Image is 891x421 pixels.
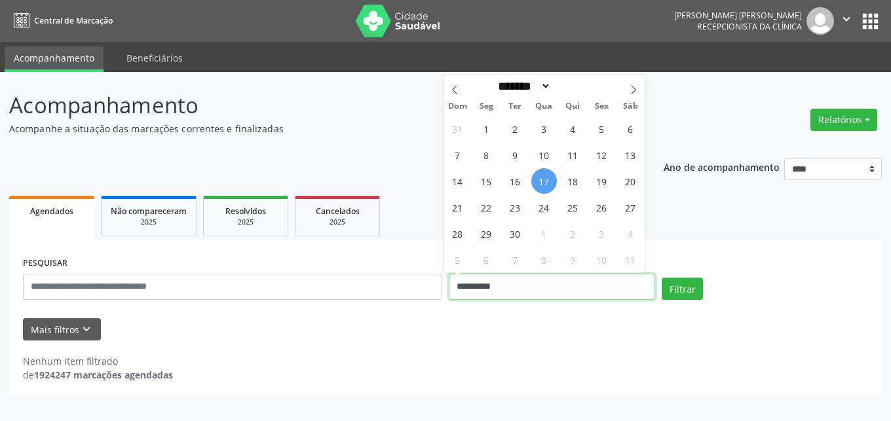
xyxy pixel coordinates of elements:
span: Setembro 12, 2025 [589,142,615,168]
span: Não compareceram [111,206,187,217]
span: Setembro 5, 2025 [589,116,615,141]
span: Outubro 10, 2025 [589,247,615,272]
div: 2025 [213,217,278,227]
p: Ano de acompanhamento [664,158,780,175]
span: Setembro 15, 2025 [474,168,499,194]
span: Setembro 10, 2025 [531,142,557,168]
span: Setembro 27, 2025 [618,194,643,220]
span: Setembro 8, 2025 [474,142,499,168]
span: Sáb [616,102,645,111]
span: Setembro 30, 2025 [502,221,528,246]
strong: 1924247 marcações agendadas [34,369,173,381]
span: Setembro 17, 2025 [531,168,557,194]
span: Cancelados [316,206,360,217]
span: Setembro 4, 2025 [560,116,586,141]
span: Resolvidos [225,206,266,217]
span: Setembro 6, 2025 [618,116,643,141]
span: Setembro 1, 2025 [474,116,499,141]
span: Setembro 20, 2025 [618,168,643,194]
span: Sex [587,102,616,111]
span: Central de Marcação [34,15,113,26]
span: Recepcionista da clínica [697,21,802,32]
button: Relatórios [810,109,877,131]
span: Seg [472,102,501,111]
i:  [839,12,854,26]
span: Agendados [30,206,73,217]
span: Setembro 14, 2025 [445,168,470,194]
span: Setembro 24, 2025 [531,194,557,220]
span: Setembro 13, 2025 [618,142,643,168]
span: Qua [529,102,558,111]
span: Outubro 11, 2025 [618,247,643,272]
span: Setembro 26, 2025 [589,194,615,220]
span: Agosto 31, 2025 [445,116,470,141]
a: Beneficiários [117,46,192,69]
p: Acompanhe a situação das marcações correntes e finalizadas [9,122,620,136]
button:  [834,7,859,35]
div: Nenhum item filtrado [23,354,173,368]
a: Central de Marcação [9,10,113,31]
div: [PERSON_NAME] [PERSON_NAME] [674,10,802,21]
button: Mais filtroskeyboard_arrow_down [23,318,101,341]
span: Setembro 29, 2025 [474,221,499,246]
span: Outubro 7, 2025 [502,247,528,272]
a: Acompanhamento [5,46,104,72]
div: de [23,368,173,382]
button: Filtrar [662,278,703,300]
span: Outubro 4, 2025 [618,221,643,246]
span: Outubro 2, 2025 [560,221,586,246]
span: Setembro 25, 2025 [560,194,586,220]
span: Setembro 16, 2025 [502,168,528,194]
div: 2025 [111,217,187,227]
p: Acompanhamento [9,89,620,122]
span: Setembro 7, 2025 [445,142,470,168]
label: PESQUISAR [23,253,67,274]
span: Setembro 11, 2025 [560,142,586,168]
span: Ter [501,102,529,111]
span: Setembro 3, 2025 [531,116,557,141]
span: Outubro 9, 2025 [560,247,586,272]
div: 2025 [305,217,370,227]
span: Dom [444,102,472,111]
span: Outubro 3, 2025 [589,221,615,246]
span: Qui [558,102,587,111]
select: Month [494,79,552,93]
span: Outubro 1, 2025 [531,221,557,246]
span: Outubro 5, 2025 [445,247,470,272]
span: Setembro 21, 2025 [445,194,470,220]
span: Setembro 18, 2025 [560,168,586,194]
span: Setembro 28, 2025 [445,221,470,246]
button: apps [859,10,882,33]
span: Setembro 2, 2025 [502,116,528,141]
span: Setembro 9, 2025 [502,142,528,168]
span: Setembro 19, 2025 [589,168,615,194]
span: Outubro 8, 2025 [531,247,557,272]
i: keyboard_arrow_down [79,322,94,337]
span: Setembro 23, 2025 [502,194,528,220]
input: Year [551,79,594,93]
span: Setembro 22, 2025 [474,194,499,220]
img: img [806,7,834,35]
span: Outubro 6, 2025 [474,247,499,272]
